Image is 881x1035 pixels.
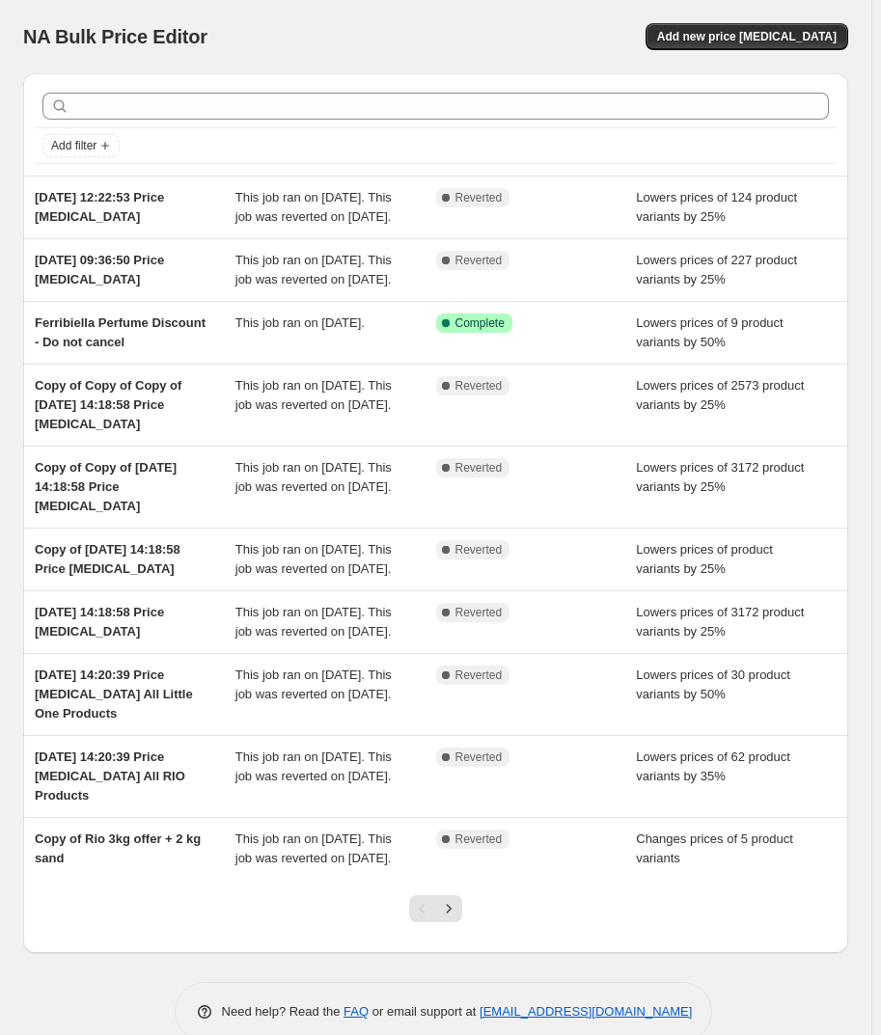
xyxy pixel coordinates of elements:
[480,1004,692,1019] a: [EMAIL_ADDRESS][DOMAIN_NAME]
[636,542,773,576] span: Lowers prices of product variants by 25%
[435,895,462,922] button: Next
[636,253,797,286] span: Lowers prices of 227 product variants by 25%
[455,831,503,847] span: Reverted
[455,605,503,620] span: Reverted
[235,831,392,865] span: This job ran on [DATE]. This job was reverted on [DATE].
[35,253,164,286] span: [DATE] 09:36:50 Price [MEDICAL_DATA]
[409,895,462,922] nav: Pagination
[455,749,503,765] span: Reverted
[455,542,503,558] span: Reverted
[455,667,503,683] span: Reverted
[636,831,793,865] span: Changes prices of 5 product variants
[35,190,164,224] span: [DATE] 12:22:53 Price [MEDICAL_DATA]
[35,749,185,803] span: [DATE] 14:20:39 Price [MEDICAL_DATA] All RIO Products
[636,190,797,224] span: Lowers prices of 124 product variants by 25%
[35,605,164,639] span: [DATE] 14:18:58 Price [MEDICAL_DATA]
[35,460,177,513] span: Copy of Copy of [DATE] 14:18:58 Price [MEDICAL_DATA]
[35,667,193,721] span: [DATE] 14:20:39 Price [MEDICAL_DATA] All Little One Products
[657,29,837,44] span: Add new price [MEDICAL_DATA]
[636,460,804,494] span: Lowers prices of 3172 product variants by 25%
[636,605,804,639] span: Lowers prices of 3172 product variants by 25%
[35,542,180,576] span: Copy of [DATE] 14:18:58 Price [MEDICAL_DATA]
[235,542,392,576] span: This job ran on [DATE]. This job was reverted on [DATE].
[235,253,392,286] span: This job ran on [DATE]. This job was reverted on [DATE].
[636,378,804,412] span: Lowers prices of 2573 product variants by 25%
[35,315,206,349] span: Ferribiella Perfume Discount - Do not cancel
[455,460,503,476] span: Reverted
[455,315,505,331] span: Complete
[235,667,392,701] span: This job ran on [DATE]. This job was reverted on [DATE].
[235,378,392,412] span: This job ran on [DATE]. This job was reverted on [DATE].
[42,134,120,157] button: Add filter
[235,749,392,783] span: This job ran on [DATE]. This job was reverted on [DATE].
[235,190,392,224] span: This job ran on [DATE]. This job was reverted on [DATE].
[35,831,201,865] span: Copy of Rio 3kg offer + 2 kg sand
[235,315,365,330] span: This job ran on [DATE].
[23,26,207,47] span: NA Bulk Price Editor
[35,378,181,431] span: Copy of Copy of Copy of [DATE] 14:18:58 Price [MEDICAL_DATA]
[636,749,790,783] span: Lowers prices of 62 product variants by 35%
[455,190,503,205] span: Reverted
[344,1004,369,1019] a: FAQ
[636,315,783,349] span: Lowers prices of 9 product variants by 50%
[455,253,503,268] span: Reverted
[51,138,96,153] span: Add filter
[636,667,790,701] span: Lowers prices of 30 product variants by 50%
[222,1004,344,1019] span: Need help? Read the
[235,460,392,494] span: This job ran on [DATE]. This job was reverted on [DATE].
[455,378,503,394] span: Reverted
[235,605,392,639] span: This job ran on [DATE]. This job was reverted on [DATE].
[369,1004,480,1019] span: or email support at
[646,23,848,50] button: Add new price [MEDICAL_DATA]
